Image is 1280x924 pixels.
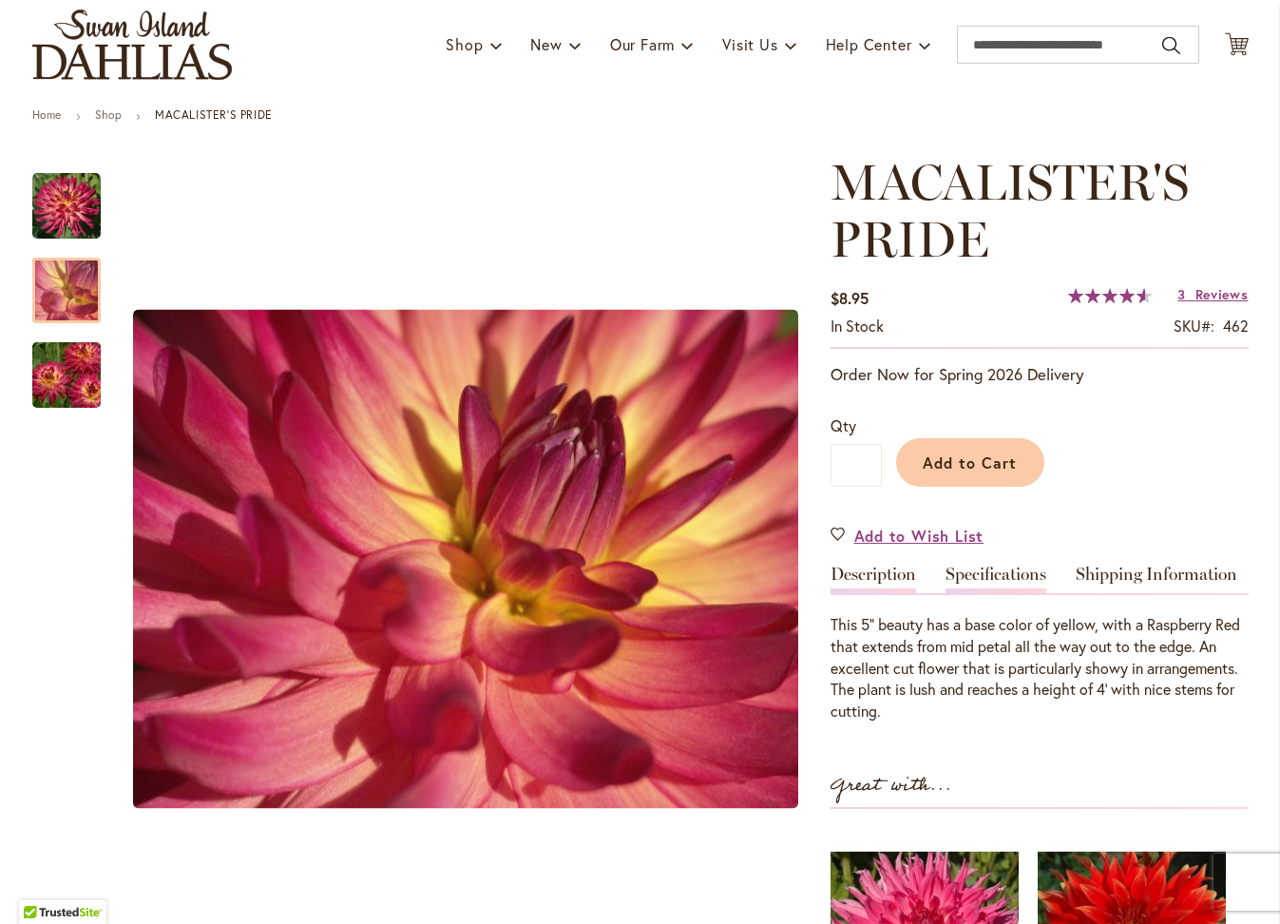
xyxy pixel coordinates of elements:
[831,415,856,435] span: Qty
[1076,566,1237,593] a: Shipping Information
[831,770,952,801] strong: Great with...
[133,310,798,809] img: MACALISTER'S PRIDE
[831,525,984,547] a: Add to Wish List
[32,239,120,323] div: MACALISTER'S PRIDE
[831,614,1249,722] div: This 5" beauty has a base color of yellow, with a Raspberry Red that extends from mid petal all t...
[826,34,912,54] span: Help Center
[1223,316,1249,337] div: 462
[1177,285,1248,303] a: 3 Reviews
[831,316,884,336] span: In stock
[722,34,777,54] span: Visit Us
[32,107,62,122] a: Home
[923,452,1017,472] span: Add to Cart
[1068,288,1152,303] div: 91%
[1177,285,1186,303] span: 3
[530,34,562,54] span: New
[1195,285,1249,303] span: Reviews
[155,107,273,122] strong: MACALISTER'S PRIDE
[32,172,101,241] img: MACALISTER'S PRIDE
[896,438,1044,487] button: Add to Cart
[14,857,67,910] iframe: Launch Accessibility Center
[95,107,122,122] a: Shop
[831,288,869,308] span: $8.95
[854,525,984,547] span: Add to Wish List
[831,316,884,337] div: Availability
[32,154,120,239] div: MACALISTER'S PRIDE
[32,10,232,80] a: store logo
[831,566,916,593] a: Description
[32,323,101,408] div: MACALISTER'S PRIDE
[446,34,483,54] span: Shop
[831,152,1189,269] span: MACALISTER'S PRIDE
[610,34,675,54] span: Our Farm
[1174,316,1214,336] strong: SKU
[831,566,1249,722] div: Detailed Product Info
[831,363,1249,386] p: Order Now for Spring 2026 Delivery
[946,566,1046,593] a: Specifications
